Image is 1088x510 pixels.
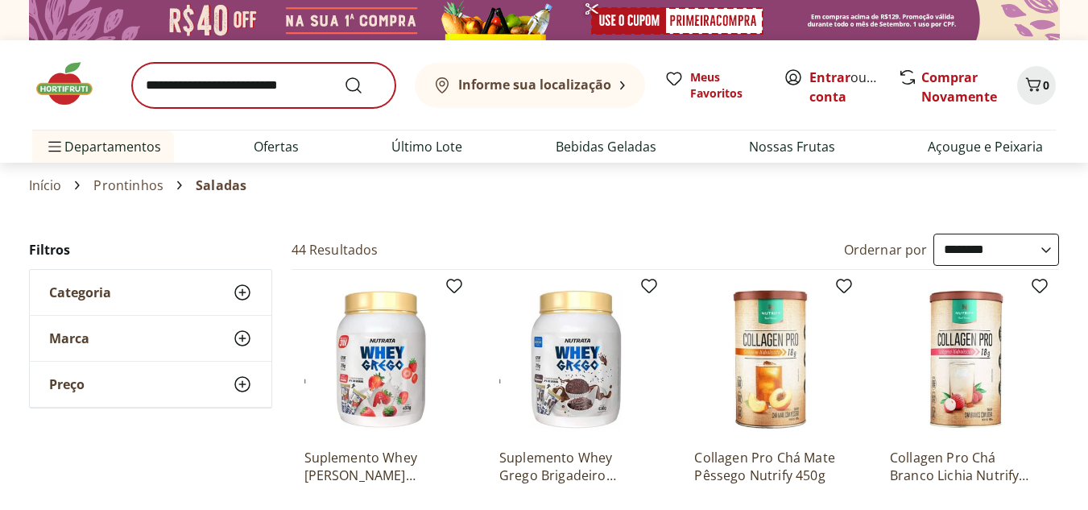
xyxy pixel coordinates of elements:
[1043,77,1049,93] span: 0
[93,178,163,193] a: Prontinhos
[499,449,652,484] a: Suplemento Whey Grego Brigadeiro Nutrata 450g
[344,76,383,95] button: Submit Search
[809,68,881,106] span: ou
[890,283,1043,436] img: Collagen Pro Chá Branco Lichia Nutrify 450g
[921,68,997,106] a: Comprar Novamente
[809,68,850,86] a: Entrar
[49,284,111,301] span: Categoria
[694,449,847,484] a: Collagen Pro Chá Mate Pêssego Nutrify 450g
[30,316,271,361] button: Marca
[29,178,62,193] a: Início
[749,137,835,156] a: Nossas Frutas
[30,270,271,315] button: Categoria
[32,60,113,108] img: Hortifruti
[890,449,1043,484] a: Collagen Pro Chá Branco Lichia Nutrify 450g
[499,283,652,436] img: Suplemento Whey Grego Brigadeiro Nutrata 450g
[304,283,457,436] img: Suplemento Whey Grego Morango Nutrata 450g
[292,241,379,259] h2: 44 Resultados
[45,127,64,166] button: Menu
[132,63,395,108] input: search
[29,234,272,266] h2: Filtros
[49,330,89,346] span: Marca
[664,69,764,102] a: Meus Favoritos
[458,76,611,93] b: Informe sua localização
[254,137,299,156] a: Ofertas
[304,449,457,484] a: Suplemento Whey [PERSON_NAME] Nutrata 450g
[809,68,898,106] a: Criar conta
[49,376,85,392] span: Preço
[30,362,271,407] button: Preço
[928,137,1043,156] a: Açougue e Peixaria
[196,178,246,193] span: Saladas
[690,69,764,102] span: Meus Favoritos
[45,127,161,166] span: Departamentos
[694,283,847,436] img: Collagen Pro Chá Mate Pêssego Nutrify 450g
[391,137,462,156] a: Último Lote
[1017,66,1056,105] button: Carrinho
[844,241,928,259] label: Ordernar por
[415,63,645,108] button: Informe sua localização
[556,137,656,156] a: Bebidas Geladas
